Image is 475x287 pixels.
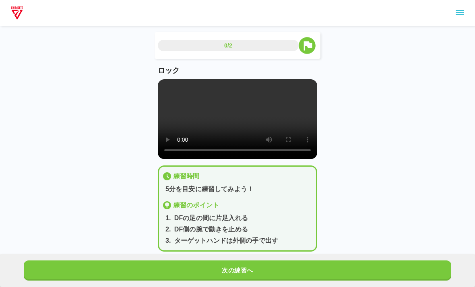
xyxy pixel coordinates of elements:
p: 練習のポイント [173,200,219,210]
p: 1 . [165,213,171,223]
p: 練習時間 [173,171,200,181]
p: 3 . [165,236,171,246]
button: 次の練習へ [24,260,451,281]
p: DF側の腕で動きを止める [174,225,248,234]
p: 0/2 [224,41,232,50]
p: ロック [158,65,317,76]
button: sidemenu [453,6,467,20]
p: ターゲットハンドは外側の手で出す [174,236,278,246]
p: 5分を目安に練習してみよう！ [165,184,313,194]
p: DFの足の間に片足入れる [174,213,248,223]
img: dummy [10,5,25,21]
p: 2 . [165,225,171,234]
